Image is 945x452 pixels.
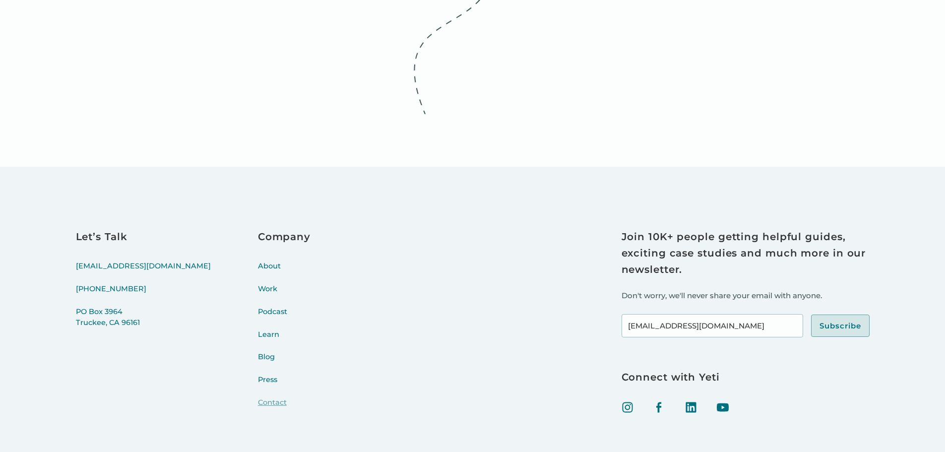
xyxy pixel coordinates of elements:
[76,261,211,284] a: [EMAIL_ADDRESS][DOMAIN_NAME]
[622,290,870,302] p: Don't worry, we'll never share your email with anyone.
[622,314,803,337] input: Your email
[258,261,311,284] a: About
[76,307,211,340] a: PO Box 3964Truckee, CA 96161
[622,314,870,337] form: Footer Newsletter Signup
[622,401,633,413] img: Instagram icon
[717,401,729,413] img: Youtube icon
[76,284,211,307] a: [PHONE_NUMBER]
[258,397,311,420] a: Contact
[258,352,311,375] a: Blog
[258,375,311,397] a: Press
[622,369,870,386] h3: Connect with Yeti
[258,329,311,352] a: Learn
[653,401,665,413] img: facebook icon
[622,229,870,278] h3: Join 10K+ people getting helpful guides, exciting case studies and much more in our newsletter.
[258,284,311,307] a: Work
[76,229,211,245] h3: Let’s Talk
[258,229,311,245] h3: Company
[258,307,311,329] a: Podcast
[685,401,697,413] img: linked in icon
[811,315,870,337] input: Subscribe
